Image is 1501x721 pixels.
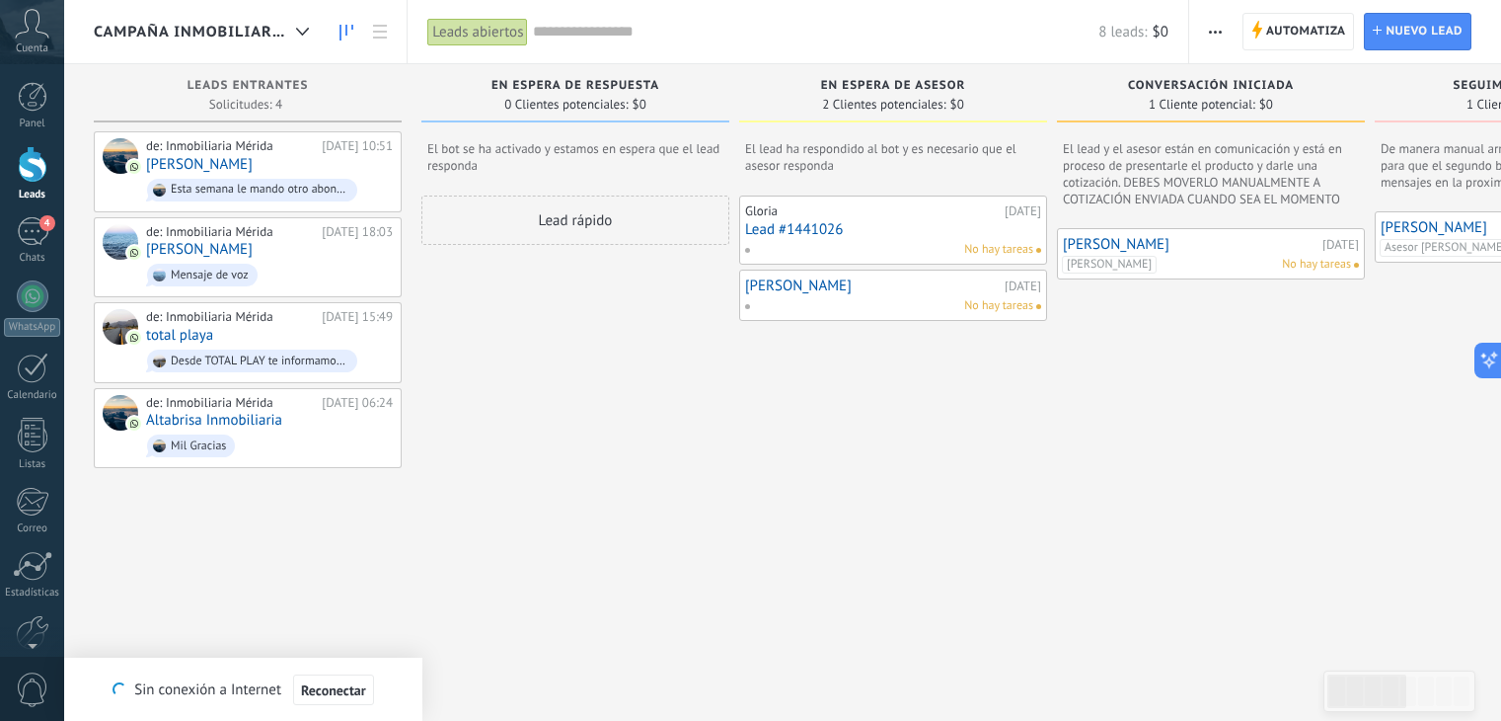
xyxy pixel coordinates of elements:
[1063,140,1359,206] span: El lead y el asesor están en comunicación y está en proceso de presentarle el producto y darle un...
[171,269,249,282] div: Mensaje de voz
[1242,13,1355,50] a: Automatiza
[146,327,213,344] a: total playa
[293,675,374,706] button: Reconectar
[127,331,141,345] img: com.amocrm.amocrmwa.svg
[1153,23,1168,41] span: $0
[1036,304,1041,309] span: No hay nada asignado
[146,412,282,429] a: Altabrisa Inmobiliaria
[16,42,48,55] span: Cuenta
[1036,248,1041,253] span: No hay nada asignado
[322,138,393,154] div: [DATE] 10:51
[146,224,315,240] div: de: Inmobiliaria Mérida
[1067,79,1355,96] div: CONVERSACIÓN INICIADA
[103,224,138,260] div: Carlos
[146,241,253,258] a: [PERSON_NAME]
[633,99,646,111] span: $0
[1128,79,1294,93] span: CONVERSACIÓN INICIADA
[146,156,253,173] a: [PERSON_NAME]
[4,318,60,337] div: WhatsApp
[1354,263,1359,268] span: No hay nada asignado
[745,278,1000,294] a: [PERSON_NAME]
[4,458,61,471] div: Listas
[1005,280,1041,292] div: [DATE]
[146,395,315,411] div: de: Inmobiliaria Mérida
[171,183,348,197] div: Esta semana le mando otro abono fuerte
[1062,256,1157,274] span: [PERSON_NAME]
[127,417,141,431] img: com.amocrm.amocrmwa.svg
[171,440,226,453] div: Mil Gracias
[322,395,393,411] div: [DATE] 06:24
[421,196,729,245] div: Lead rápido
[104,79,392,96] div: Leads Entrantes
[427,18,528,46] div: Leads abiertos
[188,79,309,93] span: Leads Entrantes
[491,79,659,93] span: EN ESPERA DE RESPUESTA
[964,297,1033,315] span: No hay tareas
[745,140,1041,174] span: El lead ha respondido al bot y es necesario que el asesor responda
[822,99,945,111] span: 2 Clientes potenciales:
[103,395,138,431] div: Altabrisa Inmobiliaria
[964,241,1033,259] span: No hay tareas
[171,355,348,368] div: Desde TOTAL PLAY te informamos que tu cuenta tiene un saldo pendiente y podemos bajarlo hasta un ...
[1259,99,1273,111] span: $0
[209,99,282,111] span: Solicitudes: 4
[1322,238,1359,251] div: [DATE]
[1364,13,1471,50] a: Nuevo lead
[4,587,61,600] div: Estadísticas
[1149,99,1255,111] span: 1 Cliente potencial:
[39,215,55,231] span: 4
[322,224,393,240] div: [DATE] 18:03
[363,13,397,51] a: Lista
[322,309,393,325] div: [DATE] 15:49
[4,189,61,201] div: Leads
[4,389,61,402] div: Calendario
[821,79,966,93] span: EN ESPERA DE ASESOR
[4,252,61,265] div: Chats
[745,203,1000,219] div: Gloria
[146,309,315,325] div: de: Inmobiliaria Mérida
[427,140,723,174] span: El bot se ha activado y estamos en espera que el lead responda
[330,13,363,51] a: Leads
[1386,14,1463,49] span: Nuevo lead
[1282,256,1351,274] span: No hay tareas
[1201,13,1230,50] button: Más
[1098,23,1147,41] span: 8 leads:
[301,683,366,697] span: Reconectar
[127,246,141,260] img: com.amocrm.amocrmwa.svg
[103,309,138,345] div: total playa
[1005,203,1041,219] div: [DATE]
[103,138,138,174] div: Jose Bernardo
[749,79,1037,96] div: EN ESPERA DE ASESOR
[431,79,719,96] div: EN ESPERA DE RESPUESTA
[146,138,315,154] div: de: Inmobiliaria Mérida
[1063,236,1317,253] a: [PERSON_NAME]
[745,221,1041,238] a: Lead #1441026
[127,160,141,174] img: com.amocrm.amocrmwa.svg
[950,99,964,111] span: $0
[504,99,628,111] span: 0 Clientes potenciales:
[113,674,373,706] div: Sin conexión a Internet
[94,23,288,41] span: CAMPAÑA INMOBILIARIA
[4,118,61,130] div: Panel
[4,522,61,535] div: Correo
[1266,14,1346,49] span: Automatiza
